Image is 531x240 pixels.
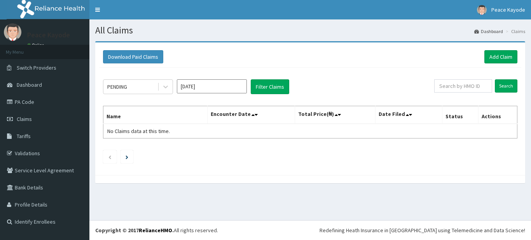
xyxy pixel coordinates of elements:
[108,153,112,160] a: Previous page
[477,5,487,15] img: User Image
[139,227,172,234] a: RelianceHMO
[95,227,174,234] strong: Copyright © 2017 .
[484,50,517,63] a: Add Claim
[208,106,295,124] th: Encounter Date
[251,79,289,94] button: Filter Claims
[126,153,128,160] a: Next page
[434,79,492,93] input: Search by HMO ID
[27,42,46,48] a: Online
[295,106,376,124] th: Total Price(₦)
[491,6,525,13] span: Peace Kayode
[442,106,479,124] th: Status
[4,23,21,41] img: User Image
[495,79,517,93] input: Search
[107,128,170,135] span: No Claims data at this time.
[103,50,163,63] button: Download Paid Claims
[474,28,503,35] a: Dashboard
[103,106,208,124] th: Name
[27,32,70,39] p: Peace Kayode
[376,106,442,124] th: Date Filed
[478,106,517,124] th: Actions
[17,116,32,123] span: Claims
[107,83,127,91] div: PENDING
[95,25,525,35] h1: All Claims
[177,79,247,93] input: Select Month and Year
[320,226,525,234] div: Redefining Heath Insurance in [GEOGRAPHIC_DATA] using Telemedicine and Data Science!
[504,28,525,35] li: Claims
[17,133,31,140] span: Tariffs
[17,81,42,88] span: Dashboard
[17,64,56,71] span: Switch Providers
[89,220,531,240] footer: All rights reserved.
